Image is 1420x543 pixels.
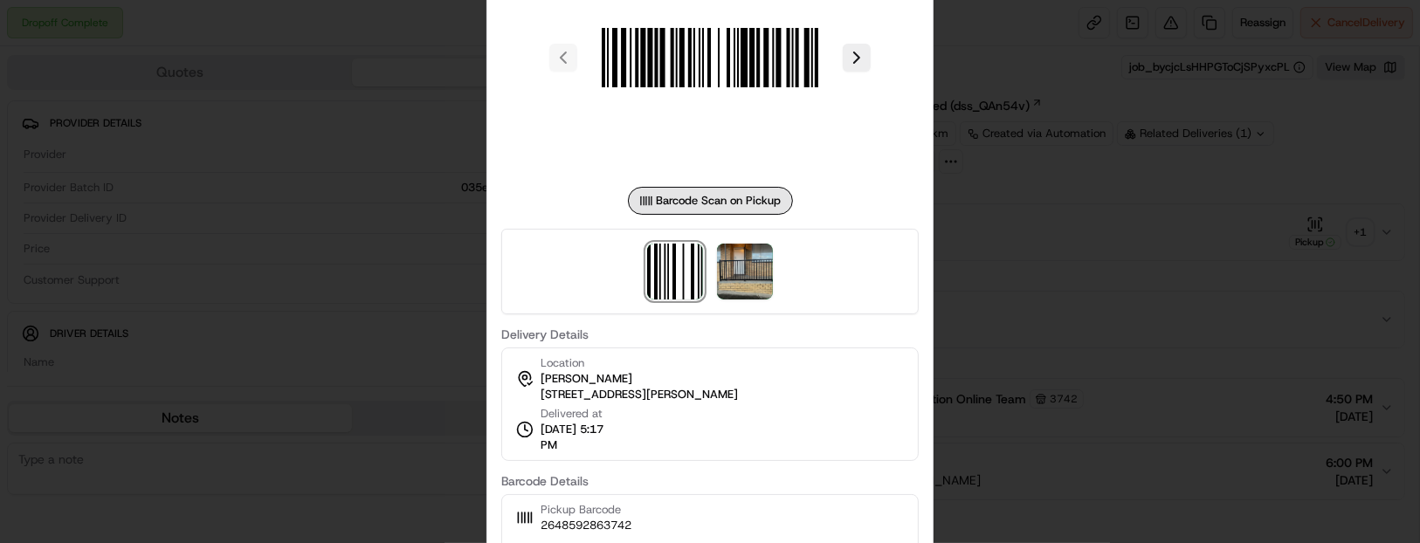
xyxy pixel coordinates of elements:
[647,244,703,299] img: barcode_scan_on_pickup image
[501,475,919,487] label: Barcode Details
[541,355,584,371] span: Location
[541,371,632,387] span: [PERSON_NAME]
[541,502,631,518] span: Pickup Barcode
[501,328,919,340] label: Delivery Details
[541,422,621,453] span: [DATE] 5:17 PM
[541,406,621,422] span: Delivered at
[628,187,793,215] div: Barcode Scan on Pickup
[541,518,631,533] span: 2648592863742
[541,387,738,402] span: [STREET_ADDRESS][PERSON_NAME]
[717,244,773,299] img: photo_proof_of_delivery image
